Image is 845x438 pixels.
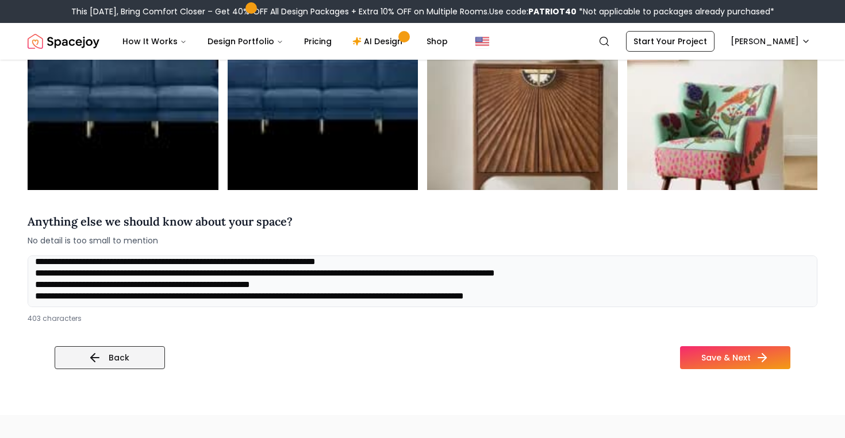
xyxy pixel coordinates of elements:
a: Start Your Project [626,31,715,52]
span: No detail is too small to mention [28,235,293,246]
span: Use code: [489,6,577,17]
a: Spacejoy [28,30,99,53]
b: PATRIOT40 [528,6,577,17]
a: Shop [417,30,457,53]
a: AI Design [343,30,415,53]
div: 403 characters [28,314,817,323]
button: Save & Next [680,346,790,369]
nav: Global [28,23,817,60]
button: Back [55,346,165,369]
nav: Main [113,30,457,53]
div: This [DATE], Bring Comfort Closer – Get 40% OFF All Design Packages + Extra 10% OFF on Multiple R... [71,6,774,17]
img: United States [475,34,489,48]
h4: Anything else we should know about your space? [28,213,293,230]
button: How It Works [113,30,196,53]
span: *Not applicable to packages already purchased* [577,6,774,17]
img: Spacejoy Logo [28,30,99,53]
button: [PERSON_NAME] [724,31,817,52]
a: Pricing [295,30,341,53]
button: Design Portfolio [198,30,293,53]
